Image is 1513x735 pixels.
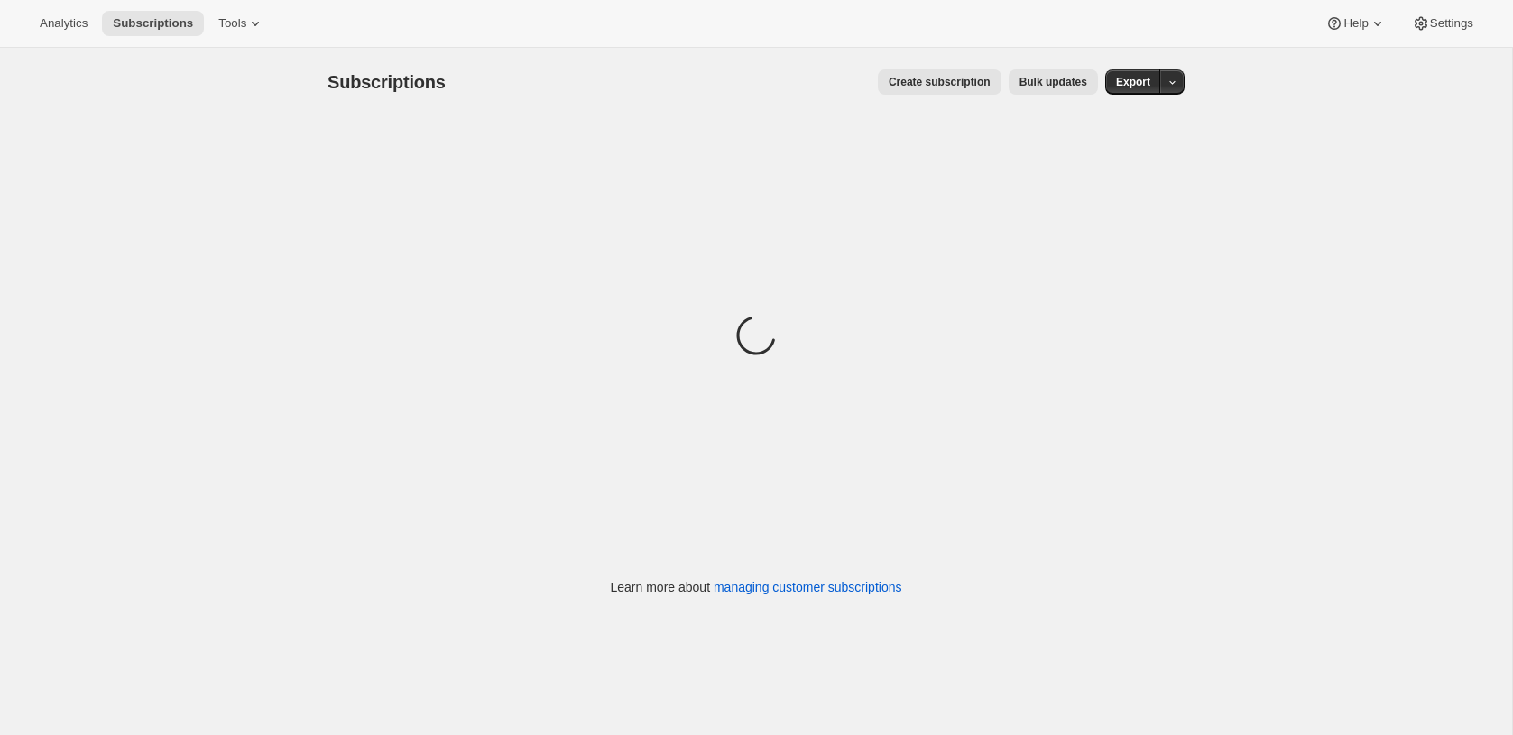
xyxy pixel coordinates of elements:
[1116,75,1150,89] span: Export
[29,11,98,36] button: Analytics
[1009,69,1098,95] button: Bulk updates
[40,16,88,31] span: Analytics
[1401,11,1484,36] button: Settings
[1105,69,1161,95] button: Export
[218,16,246,31] span: Tools
[328,72,446,92] span: Subscriptions
[208,11,275,36] button: Tools
[1343,16,1368,31] span: Help
[1315,11,1397,36] button: Help
[611,578,902,596] p: Learn more about
[1430,16,1473,31] span: Settings
[878,69,1001,95] button: Create subscription
[714,580,902,594] a: managing customer subscriptions
[113,16,193,31] span: Subscriptions
[1019,75,1087,89] span: Bulk updates
[102,11,204,36] button: Subscriptions
[889,75,991,89] span: Create subscription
